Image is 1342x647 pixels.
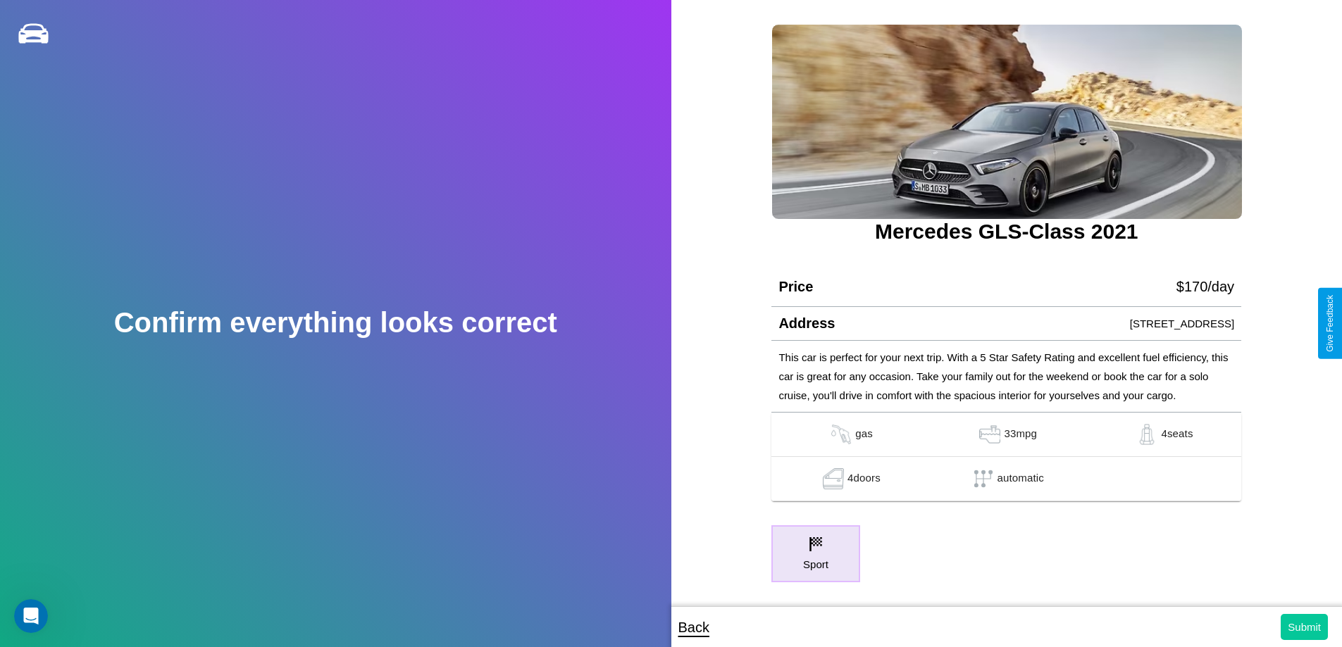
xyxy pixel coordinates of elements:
[778,315,835,332] h4: Address
[1176,274,1234,299] p: $ 170 /day
[976,424,1004,445] img: gas
[778,348,1234,405] p: This car is perfect for your next trip. With a 5 Star Safety Rating and excellent fuel efficiency...
[803,555,828,574] p: Sport
[1130,314,1234,333] p: [STREET_ADDRESS]
[998,468,1044,489] p: automatic
[819,468,847,489] img: gas
[855,424,873,445] p: gas
[771,413,1241,501] table: simple table
[1161,424,1193,445] p: 4 seats
[1281,614,1328,640] button: Submit
[1133,424,1161,445] img: gas
[847,468,881,489] p: 4 doors
[827,424,855,445] img: gas
[1325,295,1335,352] div: Give Feedback
[14,599,48,633] iframe: Intercom live chat
[771,220,1241,244] h3: Mercedes GLS-Class 2021
[678,615,709,640] p: Back
[778,279,813,295] h4: Price
[1004,424,1037,445] p: 33 mpg
[114,307,557,339] h2: Confirm everything looks correct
